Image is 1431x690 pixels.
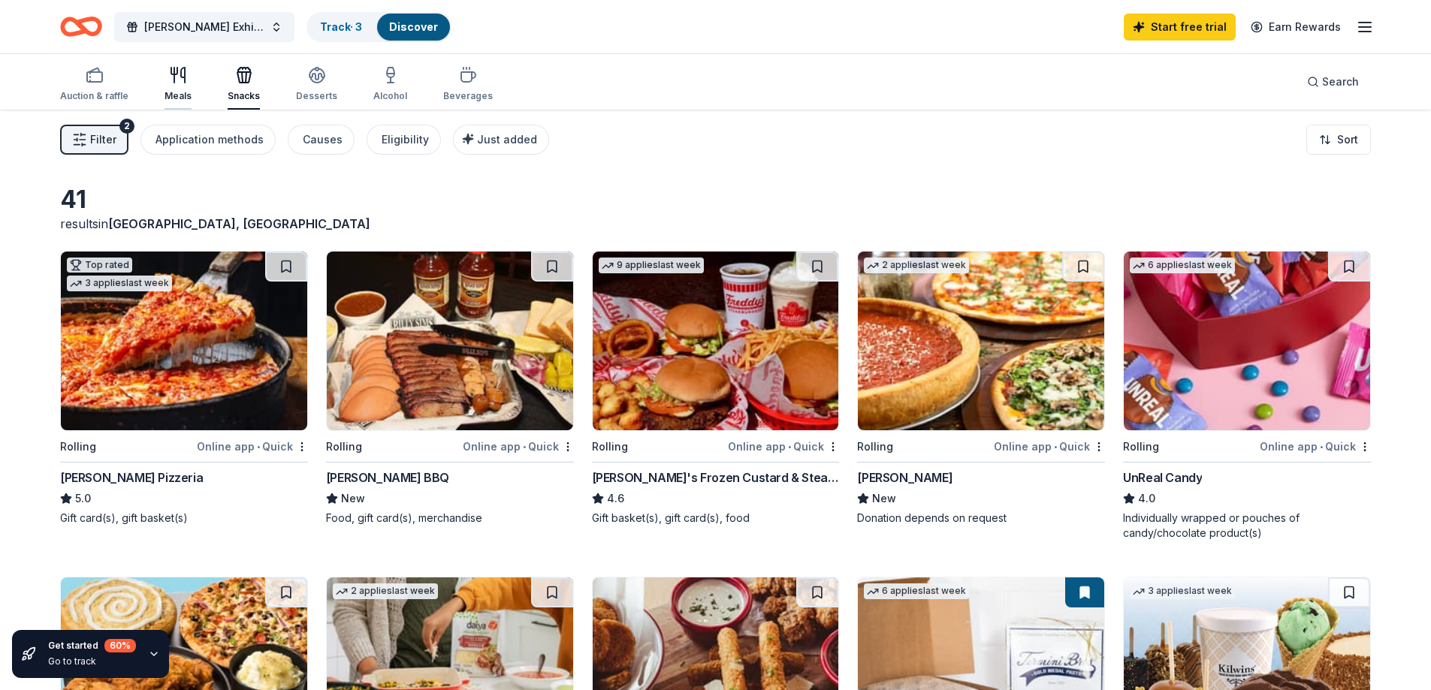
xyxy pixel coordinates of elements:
a: Image for Billy Sims BBQRollingOnline app•Quick[PERSON_NAME] BBQNewFood, gift card(s), merchandise [326,251,574,526]
button: Just added [453,125,549,155]
div: 6 applies last week [864,583,969,599]
div: 41 [60,185,574,215]
div: [PERSON_NAME]'s Frozen Custard & Steakburgers [592,469,840,487]
button: [PERSON_NAME] Exhibition Opening [114,12,294,42]
span: New [341,490,365,508]
a: Image for UnReal Candy6 applieslast weekRollingOnline app•QuickUnReal Candy4.0Individually wrappe... [1123,251,1371,541]
span: [GEOGRAPHIC_DATA], [GEOGRAPHIC_DATA] [108,216,370,231]
div: Online app Quick [463,437,574,456]
div: Online app Quick [994,437,1105,456]
span: • [788,441,791,453]
div: Snacks [228,90,260,102]
button: Beverages [443,60,493,110]
div: Online app Quick [1260,437,1371,456]
a: Earn Rewards [1242,14,1350,41]
span: • [257,441,260,453]
a: Start free trial [1124,14,1236,41]
button: Search [1295,67,1371,97]
span: in [98,216,370,231]
span: 4.0 [1138,490,1155,508]
div: 6 applies last week [1130,258,1235,273]
div: Food, gift card(s), merchandise [326,511,574,526]
button: Filter2 [60,125,128,155]
div: UnReal Candy [1123,469,1202,487]
button: Application methods [140,125,276,155]
a: Track· 3 [320,20,362,33]
div: 2 applies last week [864,258,969,273]
span: Filter [90,131,116,149]
div: Causes [303,131,343,149]
div: Go to track [48,655,136,667]
span: [PERSON_NAME] Exhibition Opening [144,18,264,36]
div: Rolling [60,438,96,456]
span: Just added [477,133,537,146]
button: Eligibility [367,125,441,155]
span: • [1054,441,1057,453]
div: Desserts [296,90,337,102]
div: Get started [48,639,136,652]
div: 2 applies last week [333,583,438,599]
button: Snacks [228,60,260,110]
img: Image for UnReal Candy [1124,252,1370,430]
button: Meals [165,60,192,110]
a: Discover [389,20,438,33]
div: [PERSON_NAME] [857,469,952,487]
img: Image for Billy Sims BBQ [327,252,573,430]
div: [PERSON_NAME] Pizzeria [60,469,203,487]
button: Causes [288,125,355,155]
div: 2 [119,119,134,134]
div: Donation depends on request [857,511,1105,526]
span: 4.6 [607,490,624,508]
span: Search [1322,73,1359,91]
div: results [60,215,574,233]
div: Meals [165,90,192,102]
div: Online app Quick [728,437,839,456]
span: • [523,441,526,453]
span: 5.0 [75,490,91,508]
img: Image for Giordano's [858,252,1104,430]
div: Top rated [67,258,132,273]
div: Eligibility [382,131,429,149]
span: New [872,490,896,508]
img: Image for Lou Malnati's Pizzeria [61,252,307,430]
div: Individually wrapped or pouches of candy/chocolate product(s) [1123,511,1371,541]
div: Rolling [326,438,362,456]
div: Beverages [443,90,493,102]
div: 3 applies last week [67,276,172,291]
button: Track· 3Discover [306,12,451,42]
div: Rolling [592,438,628,456]
div: Rolling [857,438,893,456]
div: Application methods [155,131,264,149]
a: Image for Giordano's2 applieslast weekRollingOnline app•Quick[PERSON_NAME]NewDonation depends on ... [857,251,1105,526]
div: Gift basket(s), gift card(s), food [592,511,840,526]
div: Alcohol [373,90,407,102]
button: Sort [1306,125,1371,155]
span: • [1320,441,1323,453]
a: Image for Lou Malnati's PizzeriaTop rated3 applieslast weekRollingOnline app•Quick[PERSON_NAME] P... [60,251,308,526]
div: 9 applies last week [599,258,704,273]
img: Image for Freddy's Frozen Custard & Steakburgers [593,252,839,430]
a: Image for Freddy's Frozen Custard & Steakburgers9 applieslast weekRollingOnline app•Quick[PERSON_... [592,251,840,526]
div: Rolling [1123,438,1159,456]
div: Auction & raffle [60,90,128,102]
div: Online app Quick [197,437,308,456]
div: 60 % [104,639,136,652]
button: Auction & raffle [60,60,128,110]
button: Desserts [296,60,337,110]
span: Sort [1337,131,1358,149]
a: Home [60,9,102,44]
button: Alcohol [373,60,407,110]
div: [PERSON_NAME] BBQ [326,469,449,487]
div: Gift card(s), gift basket(s) [60,511,308,526]
div: 3 applies last week [1130,583,1235,599]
